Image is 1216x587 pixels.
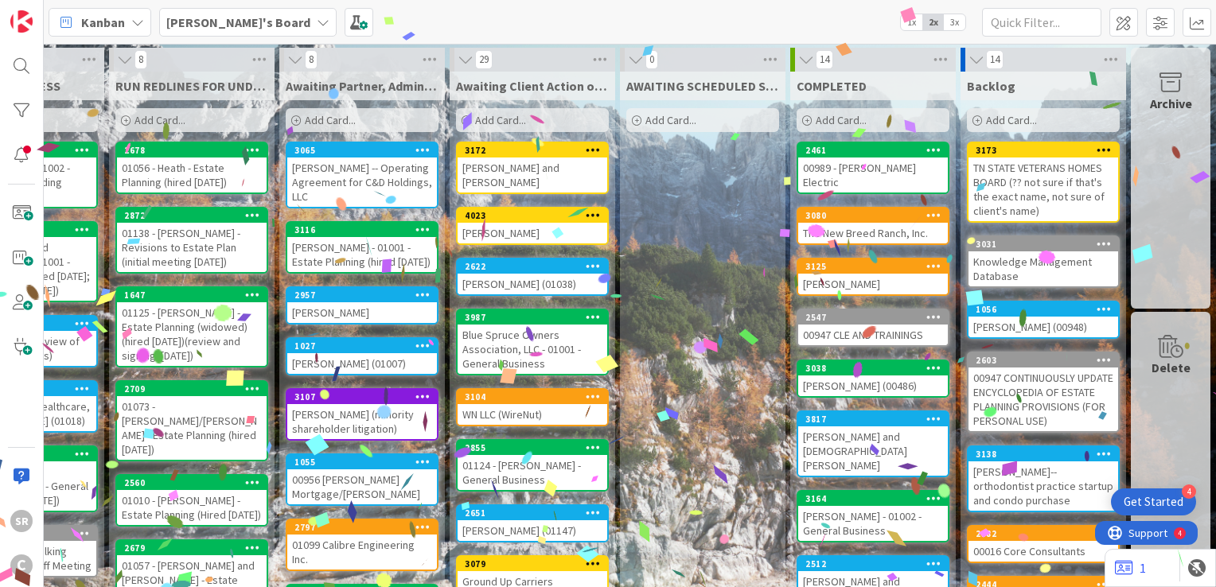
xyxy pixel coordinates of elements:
a: 3038[PERSON_NAME] (00486) [797,360,949,398]
div: 105500956 [PERSON_NAME] Mortgage/[PERSON_NAME] [287,455,437,504]
a: 3173TN STATE VETERANS HOMES BOARD (?? not sure if that's the exact name, not sure of client's name) [967,142,1120,223]
div: 4023 [458,208,607,223]
div: 164701125 - [PERSON_NAME] - Estate Planning (widowed) (hired [DATE])(review and signing: [DATE]) [117,288,267,366]
div: 3125 [805,261,948,272]
span: 0 [645,50,658,69]
div: 2679 [117,541,267,555]
div: [PERSON_NAME] (00486) [798,375,948,396]
div: 3104 [465,391,607,402]
div: 3038 [805,363,948,374]
div: The New Breed Ranch, Inc. [798,223,948,243]
div: 2957[PERSON_NAME] [287,288,437,323]
div: 3031Knowledge Management Database [969,237,1118,286]
div: 254700947 CLE AND TRAININGS [798,310,948,345]
a: 4023[PERSON_NAME] [456,207,609,245]
div: 2797 [294,522,437,533]
div: 1055 [287,455,437,469]
div: 00989 - [PERSON_NAME] Electric [798,157,948,192]
div: WN LLC (WireNut) [458,404,607,425]
div: 00947 CLE AND TRAININGS [798,325,948,345]
div: [PERSON_NAME] [798,274,948,294]
div: 3164[PERSON_NAME] - 01002 - General Business [798,492,948,541]
div: 267801056 - Heath - Estate Planning (hired [DATE]) [117,143,267,192]
a: 246100989 - [PERSON_NAME] Electric [797,142,949,194]
div: 2855 [458,441,607,455]
span: 29 [475,50,493,69]
div: [PERSON_NAME] (01007) [287,353,437,374]
div: 3065 [294,145,437,156]
a: 270901073 - [PERSON_NAME]/[PERSON_NAME] - Estate Planning (hired [DATE]) [115,380,268,461]
div: 2709 [117,382,267,396]
div: 3104 [458,390,607,404]
div: [PERSON_NAME] -- Operating Agreement for C&D Holdings, LLC [287,157,437,207]
a: 1027[PERSON_NAME] (01007) [286,337,438,375]
div: 285501124 - [PERSON_NAME] - General Business [458,441,607,490]
div: [PERSON_NAME] [287,302,437,323]
div: 270901073 - [PERSON_NAME]/[PERSON_NAME] - Estate Planning (hired [DATE]) [117,382,267,460]
div: Open Get Started checklist, remaining modules: 4 [1111,488,1196,515]
a: 2651[PERSON_NAME] (01147) [456,504,609,542]
div: 3031 [969,237,1118,251]
div: 2872 [124,210,267,221]
span: Add Card... [305,113,356,127]
div: 4 [83,6,87,19]
span: COMPLETED [797,78,867,94]
div: 3173TN STATE VETERANS HOMES BOARD (?? not sure if that's the exact name, not sure of client's name) [969,143,1118,221]
div: 3987Blue Spruce Owners Association, LLC - 01001 - General Business [458,310,607,374]
div: 1647 [117,288,267,302]
a: 287201138 - [PERSON_NAME] - Revisions to Estate Plan (initial meeting [DATE]) [115,207,268,274]
div: 3987 [458,310,607,325]
div: 3173 [976,145,1118,156]
a: 3172[PERSON_NAME] and [PERSON_NAME] [456,142,609,194]
div: 2603 [976,355,1118,366]
div: 2560 [117,476,267,490]
div: 3138 [969,447,1118,461]
div: 258200016 Core Consultants [969,527,1118,562]
span: Awaiting Partner, Admin, Off Mgr Feedback [286,78,438,94]
div: 01010 - [PERSON_NAME] - Estate Planning (Hired [DATE]) [117,490,267,525]
div: [PERSON_NAME] (01147) [458,520,607,541]
a: 3125[PERSON_NAME] [797,258,949,296]
b: [PERSON_NAME]'s Board [166,14,310,30]
div: 3987 [465,312,607,323]
div: 2678 [124,145,267,156]
a: 3080The New Breed Ranch, Inc. [797,207,949,245]
div: 3107 [287,390,437,404]
div: 1056 [976,304,1118,315]
div: 2797 [287,520,437,535]
div: [PERSON_NAME] (00948) [969,317,1118,337]
span: Add Card... [645,113,696,127]
div: [PERSON_NAME] - 01002 - General Business [798,506,948,541]
div: [PERSON_NAME] [458,223,607,243]
span: 3x [944,14,965,30]
div: 2582 [976,528,1118,539]
div: 3138[PERSON_NAME]--orthodontist practice startup and condo purchase [969,447,1118,511]
div: Knowledge Management Database [969,251,1118,286]
div: SR [10,510,33,532]
div: 3107 [294,391,437,402]
div: 3172[PERSON_NAME] and [PERSON_NAME] [458,143,607,192]
span: 1x [901,14,922,30]
a: 285501124 - [PERSON_NAME] - General Business [456,439,609,492]
div: Blue Spruce Owners Association, LLC - 01001 - General Business [458,325,607,374]
div: 3065[PERSON_NAME] -- Operating Agreement for C&D Holdings, LLC [287,143,437,207]
div: 2679 [124,542,267,554]
a: 1056[PERSON_NAME] (00948) [967,301,1120,339]
a: 254700947 CLE AND TRAININGS [797,309,949,347]
div: 2957 [287,288,437,302]
div: 3164 [805,493,948,504]
a: 3107[PERSON_NAME] (minority shareholder litigation) [286,388,438,441]
span: Awaiting Client Action or Feedback or Action from a Third Party [456,78,609,94]
input: Quick Filter... [982,8,1101,37]
span: Support [33,2,72,21]
a: 267801056 - Heath - Estate Planning (hired [DATE]) [115,142,268,194]
span: 8 [305,50,318,69]
div: 3031 [976,239,1118,250]
div: 2461 [805,145,948,156]
a: 105500956 [PERSON_NAME] Mortgage/[PERSON_NAME] [286,453,438,506]
div: 01099 Calibre Engineering Inc. [287,535,437,570]
div: 3065 [287,143,437,157]
div: 3038 [798,361,948,375]
div: 2709 [124,383,267,395]
a: 258200016 Core Consultants [967,525,1120,563]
